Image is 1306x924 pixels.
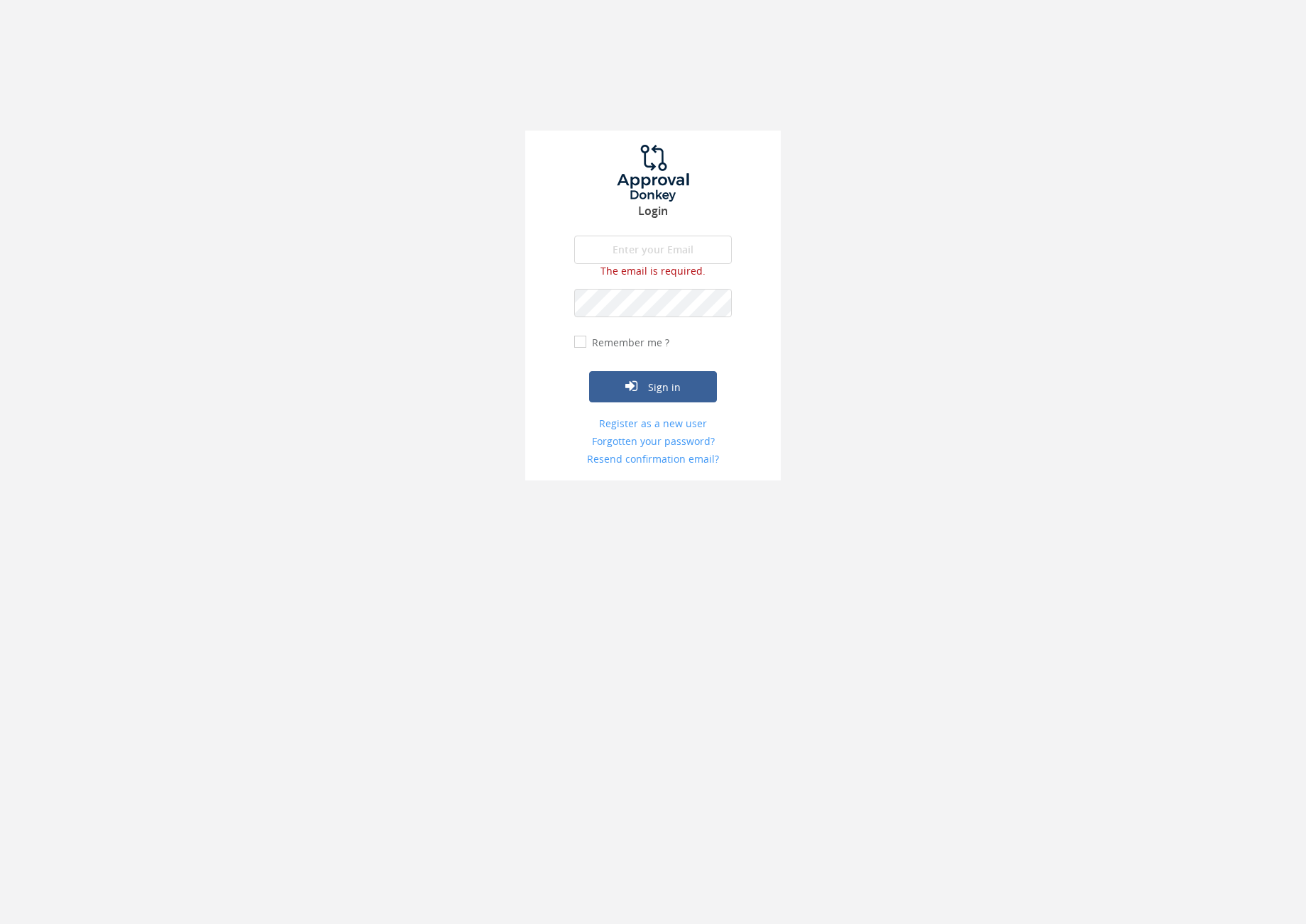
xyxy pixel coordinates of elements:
a: Resend confirmation email? [574,452,732,466]
a: Forgotten your password? [574,434,732,449]
img: logo.png [600,145,706,202]
input: Enter your Email [574,236,732,264]
a: Register as a new user [574,417,732,431]
label: Remember me ? [588,336,669,350]
span: The email is required. [600,264,706,277]
button: Sign in [589,371,717,402]
h3: Login [525,205,781,218]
